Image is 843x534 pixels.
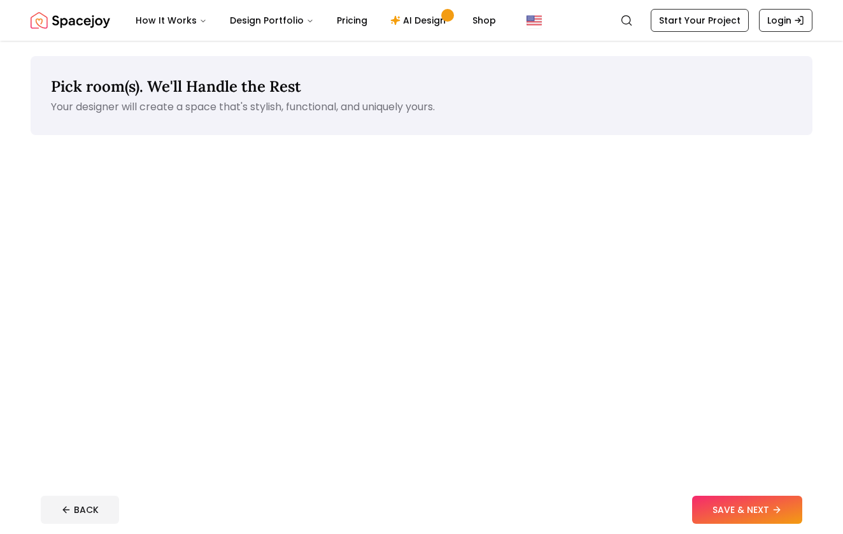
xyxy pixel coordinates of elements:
p: Your designer will create a space that's stylish, functional, and uniquely yours. [51,99,792,115]
button: BACK [41,496,119,524]
a: Login [759,9,812,32]
button: How It Works [125,8,217,33]
img: United States [527,13,542,28]
nav: Main [125,8,506,33]
img: Spacejoy Logo [31,8,110,33]
a: Pricing [327,8,378,33]
button: SAVE & NEXT [692,496,802,524]
a: AI Design [380,8,460,33]
a: Spacejoy [31,8,110,33]
span: Pick room(s). We'll Handle the Rest [51,76,301,96]
a: Shop [462,8,506,33]
a: Start Your Project [651,9,749,32]
button: Design Portfolio [220,8,324,33]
